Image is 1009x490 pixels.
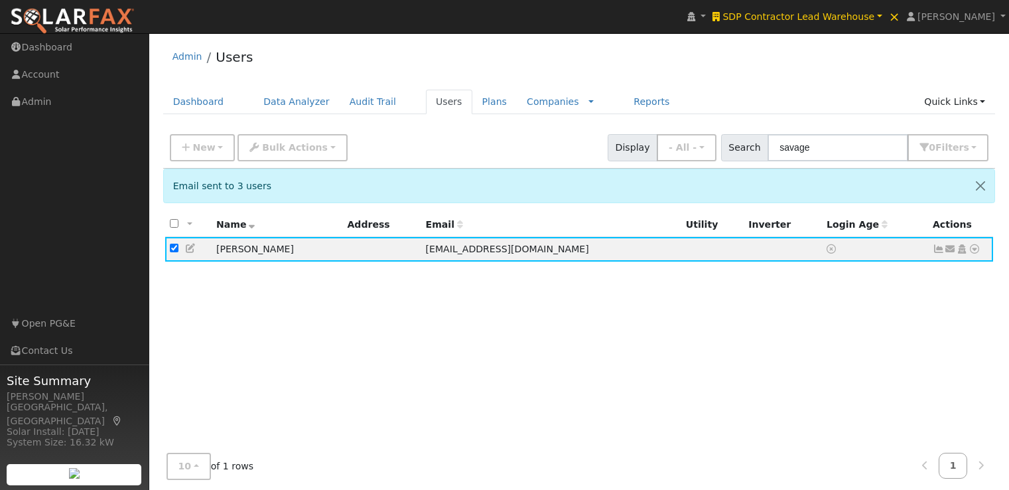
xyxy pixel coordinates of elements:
[768,134,908,161] input: Search
[827,244,839,254] a: No login access
[935,142,969,153] span: Filter
[111,416,123,426] a: Map
[939,453,968,479] a: 1
[914,90,995,114] a: Quick Links
[347,218,416,232] div: Address
[908,134,988,161] button: 0Filters
[7,400,142,428] div: [GEOGRAPHIC_DATA], [GEOGRAPHIC_DATA]
[167,453,254,480] span: of 1 rows
[167,453,211,480] button: 10
[963,142,969,153] span: s
[945,242,957,256] a: Tabby@solsistersconsulting.com
[69,468,80,479] img: retrieve
[657,134,716,161] button: - All -
[426,219,463,230] span: Email
[933,244,945,254] a: Not connected
[624,90,679,114] a: Reports
[426,244,589,254] span: [EMAIL_ADDRESS][DOMAIN_NAME]
[722,11,874,22] span: SDP Contractor Lead Warehouse
[686,218,739,232] div: Utility
[969,242,980,256] a: Other actions
[216,49,253,65] a: Users
[7,436,142,449] div: System Size: 16.32 kW
[212,237,342,262] td: [PERSON_NAME]
[172,51,202,62] a: Admin
[7,390,142,404] div: [PERSON_NAME]
[748,218,817,232] div: Inverter
[917,11,995,22] span: [PERSON_NAME]
[472,90,517,114] a: Plans
[721,134,768,161] span: Search
[7,425,142,439] div: Solar Install: [DATE]
[827,219,888,230] span: Days since last login
[170,134,235,161] button: New
[340,90,406,114] a: Audit Trail
[185,243,197,254] a: Edit User
[608,134,657,161] span: Display
[253,90,340,114] a: Data Analyzer
[426,90,472,114] a: Users
[192,142,215,153] span: New
[262,142,328,153] span: Bulk Actions
[178,461,192,471] span: 10
[889,9,900,25] span: ×
[216,219,255,230] span: Name
[527,96,579,107] a: Companies
[173,181,272,191] span: Email sent to 3 users
[956,244,968,254] a: Login As
[7,372,142,390] span: Site Summary
[163,90,234,114] a: Dashboard
[967,169,994,202] button: Close
[10,7,135,35] img: SolarFax
[237,134,347,161] button: Bulk Actions
[933,218,988,232] div: Actions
